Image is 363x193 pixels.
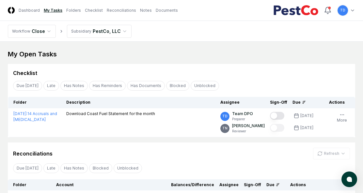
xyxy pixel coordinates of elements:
[19,7,40,13] a: Dashboard
[241,179,264,190] th: Sign-Off
[232,117,253,122] p: Preparer
[140,7,152,13] a: Notes
[89,81,126,91] button: Has Reminders
[13,111,27,116] span: [DATE] :
[89,163,112,173] button: Blocked
[60,81,88,91] button: Has Notes
[60,163,88,173] button: Has Notes
[337,5,349,16] button: TD
[64,97,218,108] th: Description
[8,97,64,108] th: Folder
[8,50,355,59] div: My Open Tasks
[222,126,228,131] span: TN
[44,7,62,13] a: My Tasks
[273,5,319,16] img: PestCo logo
[341,171,357,187] button: atlas-launcher
[71,28,91,34] div: Subsidiary
[107,7,136,13] a: Reconciliations
[324,99,350,105] div: Actions
[270,124,284,132] button: Mark complete
[270,112,284,120] button: Mark complete
[66,7,81,13] a: Folders
[285,182,350,188] div: Actions
[13,111,57,122] a: [DATE]:14 Accruals and [MEDICAL_DATA]
[13,163,42,173] button: Due Today
[8,25,132,38] nav: breadcrumb
[267,97,290,108] th: Sign-Off
[156,7,178,13] a: Documents
[340,8,345,13] span: TD
[127,81,165,91] button: Has Documents
[336,111,348,125] button: More
[300,125,313,131] div: [DATE]
[43,163,59,173] button: Late
[114,163,142,173] button: Unblocked
[232,129,265,134] p: Reviewer
[300,113,313,119] div: [DATE]
[191,81,219,91] button: Unblocked
[13,69,37,77] div: Checklist
[13,81,42,91] button: Due Today
[222,114,228,119] span: TD
[85,7,103,13] a: Checklist
[43,81,59,91] button: Late
[292,99,319,105] div: Due
[56,182,110,188] div: Account
[166,81,189,91] button: Blocked
[66,111,155,117] p: Download Coast Fuel Statement for the month
[113,179,217,190] th: Balances/Difference
[13,150,53,157] div: Reconciliations
[232,123,265,129] p: [PERSON_NAME]
[8,179,54,190] th: Folder
[266,182,280,188] div: Due
[218,97,267,108] th: Assignee
[217,179,241,190] th: Assignee
[8,7,15,14] img: Logo
[232,111,253,117] p: Team DPO
[12,28,30,34] div: Workflow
